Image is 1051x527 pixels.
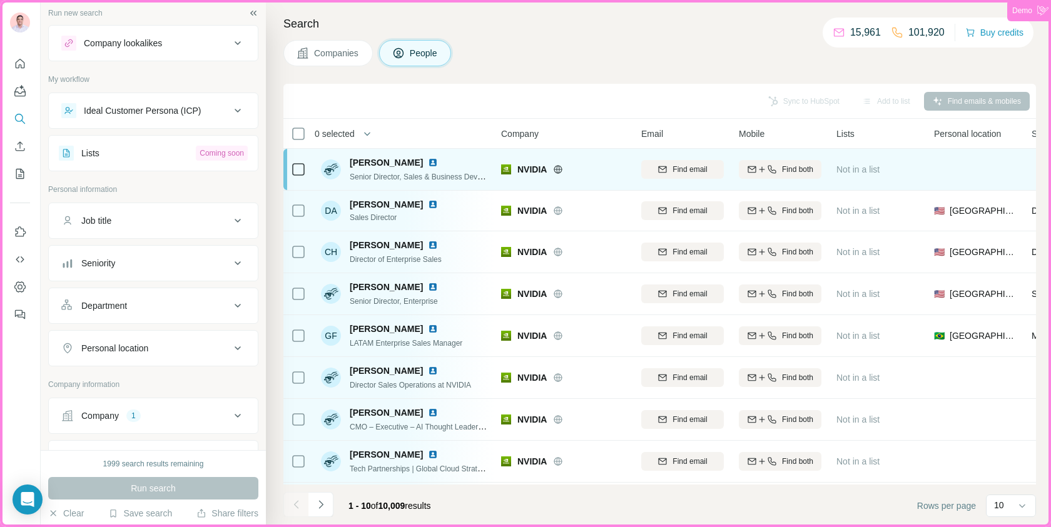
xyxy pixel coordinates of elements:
span: Find both [782,205,813,216]
span: Rows per page [917,499,976,512]
span: 10,009 [378,501,405,511]
span: Director Sales Operations at NVIDIA [350,381,471,389]
p: 101,920 [908,25,945,40]
div: Personal location [81,342,148,354]
img: Logo of NVIDIA [501,456,511,466]
span: Lists [836,128,855,140]
span: 🇧🇷 [934,329,945,342]
button: Find email [641,160,724,179]
span: Not in a list [836,331,880,341]
img: LinkedIn logo [428,449,438,459]
img: Avatar [321,284,341,304]
span: Personal location [934,128,1001,140]
div: Open Intercom Messenger [13,484,43,514]
button: Department [49,291,258,321]
span: LATAM Enterprise Sales Manager [350,339,462,348]
button: Find both [739,284,821,303]
span: [GEOGRAPHIC_DATA] [950,288,1017,300]
button: Find email [641,243,724,261]
button: Find email [641,326,724,345]
img: Logo of NVIDIA [501,289,511,299]
img: LinkedIn logo [428,324,438,334]
div: Job title [81,214,111,227]
span: Not in a list [836,414,880,424]
span: NVIDIA [517,204,547,217]
span: Sales Director [350,212,443,223]
span: Find both [782,456,813,467]
img: Logo of NVIDIA [501,331,511,341]
button: Find email [641,452,724,471]
button: Find email [641,368,724,387]
span: Find both [782,246,813,258]
button: Find email [641,410,724,429]
button: Buy credits [965,24,1023,41]
div: Company lookalikes [84,37,162,49]
img: LinkedIn logo [428,240,438,250]
span: [PERSON_NAME] [350,156,423,169]
img: Corner Ribbon [1037,6,1048,16]
img: Avatar [10,13,30,33]
div: 1999 search results remaining [103,458,204,469]
p: Company information [48,379,258,390]
button: Find both [739,368,821,387]
span: Find both [782,330,813,341]
div: Coming soon [196,146,248,161]
img: LinkedIn logo [428,199,438,209]
div: Lists [81,147,99,159]
span: [PERSON_NAME] [350,281,423,293]
button: Ideal Customer Persona (ICP) [49,96,258,126]
p: 10 [994,499,1004,511]
img: Logo of NVIDIA [501,414,511,424]
button: Enrich CSV [10,135,30,158]
span: 1 - 10 [348,501,371,511]
span: Find both [782,288,813,299]
span: Not in a list [836,206,880,216]
img: Avatar [321,409,341,429]
span: Find email [673,164,707,175]
span: 🇺🇸 [934,288,945,300]
img: Logo of NVIDIA [501,206,511,216]
img: LinkedIn logo [428,158,438,168]
button: Find both [739,452,821,471]
button: Share filters [196,507,258,519]
button: Feedback [10,303,30,326]
div: Run new search [48,8,103,19]
button: Find both [739,410,821,429]
span: NVIDIA [517,288,547,300]
span: 0 selected [315,128,355,140]
img: Logo of NVIDIA [501,247,511,257]
span: [PERSON_NAME] [350,323,423,335]
img: LinkedIn logo [428,282,438,292]
span: Senior Director, Sales & Business Development [350,171,508,181]
span: Find email [673,288,707,299]
span: Email [641,128,663,140]
img: LinkedIn logo [428,408,438,418]
button: Personal location [49,333,258,363]
span: [PERSON_NAME] [350,448,423,461]
h4: Search [283,15,1036,33]
img: Logo of NVIDIA [501,164,511,174]
span: Find email [673,205,707,216]
div: Seniority [81,257,115,269]
button: Company1 [49,401,258,431]
span: Not in a list [836,456,880,466]
span: People [410,47,439,59]
span: Find both [782,414,813,425]
span: of [371,501,378,511]
button: Use Surfe on LinkedIn [10,221,30,243]
button: Use Surfe API [10,248,30,271]
p: 15,961 [850,25,881,40]
img: LinkedIn logo [428,366,438,376]
img: Avatar [321,368,341,388]
div: Ideal Customer Persona (ICP) [84,104,201,117]
button: ListsComing soon [49,138,258,168]
button: Clear [48,507,84,519]
button: Find both [739,326,821,345]
span: NVIDIA [517,163,547,176]
button: Save search [108,507,172,519]
div: CH [321,242,341,262]
button: Find both [739,201,821,220]
span: 🇺🇸 [934,204,945,217]
button: Dashboard [10,276,30,298]
span: [PERSON_NAME] [350,198,423,211]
